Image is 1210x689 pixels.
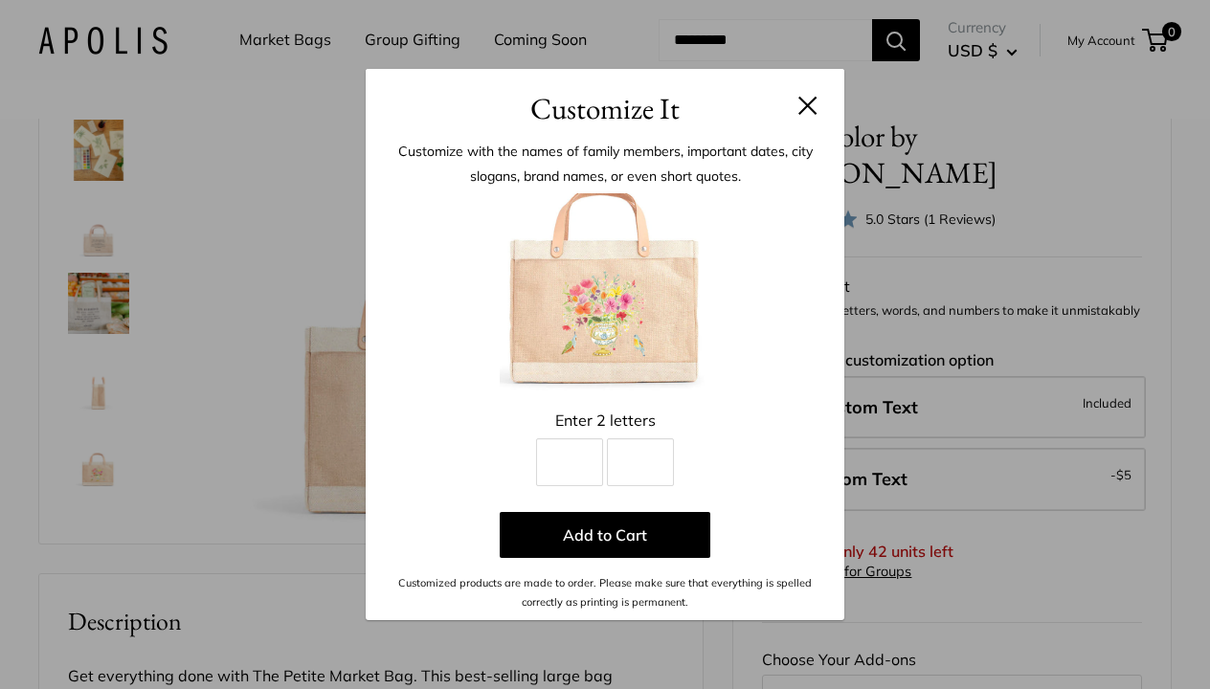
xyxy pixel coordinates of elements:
div: Enter 2 letters [394,407,816,435]
img: 1_Cust_035_Market-Bag-in-Natural-Bird-Sonnet-Watercolor-by-Amy-Logsdon.jpg [500,193,710,404]
p: Customized products are made to order. Please make sure that everything is spelled correctly as p... [394,573,816,612]
h3: Customize It [394,86,816,131]
p: Customize with the names of family members, important dates, city slogans, brand names, or even s... [394,139,816,189]
button: Add to Cart [500,512,710,558]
